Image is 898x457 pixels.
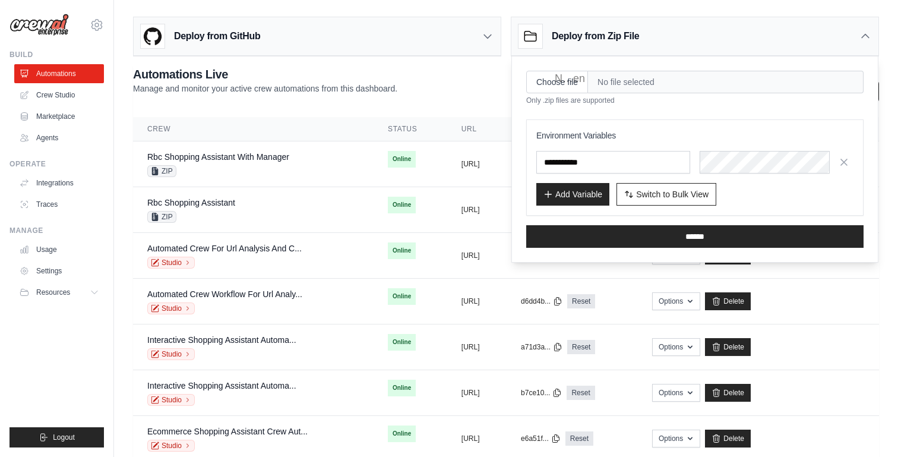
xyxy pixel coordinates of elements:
span: Online [388,288,416,305]
span: Switch to Bulk View [636,188,709,200]
div: Operate [10,159,104,169]
a: Automated Crew Workflow For Url Analy... [147,289,302,299]
a: Automations [14,64,104,83]
a: Agents [14,128,104,147]
span: Online [388,242,416,259]
button: e6a51f... [521,434,561,443]
a: Studio [147,348,195,360]
th: Token [507,117,638,141]
a: Reset [567,340,595,354]
a: Delete [705,338,751,356]
th: Status [374,117,447,141]
a: Interactive Shopping Assistant Automa... [147,335,296,345]
a: Settings [14,261,104,280]
a: Rbc Shopping Assistant [147,198,235,207]
a: Marketplace [14,107,104,126]
span: ZIP [147,211,176,223]
span: No file selected [588,71,864,93]
button: d6dd4b... [521,297,562,306]
h3: Deploy from Zip File [552,29,639,43]
p: Only .zip files are supported [526,96,864,105]
a: Reset [567,294,595,308]
button: a71d3a... [521,342,562,352]
img: GitHub Logo [141,24,165,48]
button: Add Variable [536,183,609,206]
div: Build [10,50,104,59]
button: b7ce10... [521,388,562,398]
a: Crew Studio [14,86,104,105]
div: Manage [10,226,104,235]
span: Resources [36,288,70,297]
a: Studio [147,257,195,269]
h3: Deploy from GitHub [174,29,260,43]
a: Automated Crew For Url Analysis And C... [147,244,302,253]
a: Delete [705,292,751,310]
span: Online [388,197,416,213]
a: Reset [565,431,593,446]
button: Resources [14,283,104,302]
a: Integrations [14,174,104,193]
span: Logout [53,433,75,442]
button: Switch to Bulk View [616,183,716,206]
span: Online [388,426,416,442]
button: Options [652,384,700,402]
th: Crew [133,117,374,141]
img: Logo [10,14,69,36]
h2: Automations Live [133,66,397,83]
span: Online [388,334,416,351]
button: Options [652,338,700,356]
a: Delete [705,384,751,402]
p: Manage and monitor your active crew automations from this dashboard. [133,83,397,94]
span: Online [388,151,416,168]
a: Studio [147,440,195,452]
span: ZIP [147,165,176,177]
a: Usage [14,240,104,259]
button: Logout [10,427,104,447]
a: Reset [567,386,595,400]
input: Choose file [526,71,588,93]
a: Delete [705,430,751,447]
span: Online [388,380,416,396]
th: URL [447,117,507,141]
button: Options [652,292,700,310]
button: Options [652,430,700,447]
a: Rbc Shopping Assistant With Manager [147,152,289,162]
a: Studio [147,394,195,406]
a: Studio [147,302,195,314]
a: Traces [14,195,104,214]
a: Ecommerce Shopping Assistant Crew Aut... [147,427,308,436]
a: Interactive Shopping Assistant Automa... [147,381,296,390]
h3: Environment Variables [536,130,853,141]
